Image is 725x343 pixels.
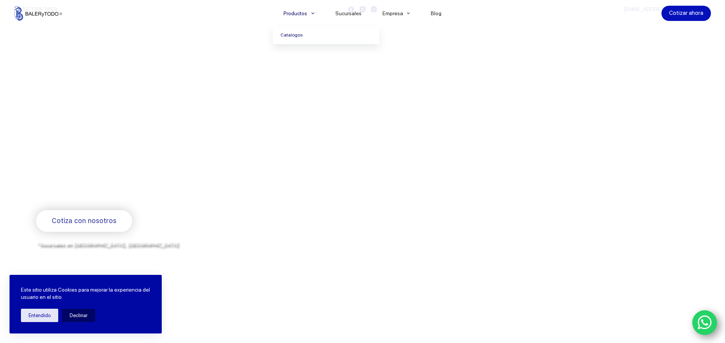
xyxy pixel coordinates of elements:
[36,113,134,123] span: Bienvenido a Balerytodo®
[273,27,379,44] a: Catalogos
[52,215,116,227] span: Cotiza con nosotros
[36,130,311,182] span: Somos los doctores de la industria
[36,241,178,247] span: *Sucursales en [GEOGRAPHIC_DATA], [GEOGRAPHIC_DATA]
[661,6,711,21] a: Cotizar ahora
[21,309,58,322] button: Entendido
[36,190,186,200] span: Rodamientos y refacciones industriales
[36,210,132,232] a: Cotiza con nosotros
[692,310,717,335] a: WhatsApp
[14,6,62,21] img: Balerytodo
[21,286,150,301] p: Este sitio utiliza Cookies para mejorar la experiencia del usuario en el sitio.
[62,309,95,322] button: Declinar
[36,249,220,255] span: y envíos a todo [GEOGRAPHIC_DATA] por la paquetería de su preferencia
